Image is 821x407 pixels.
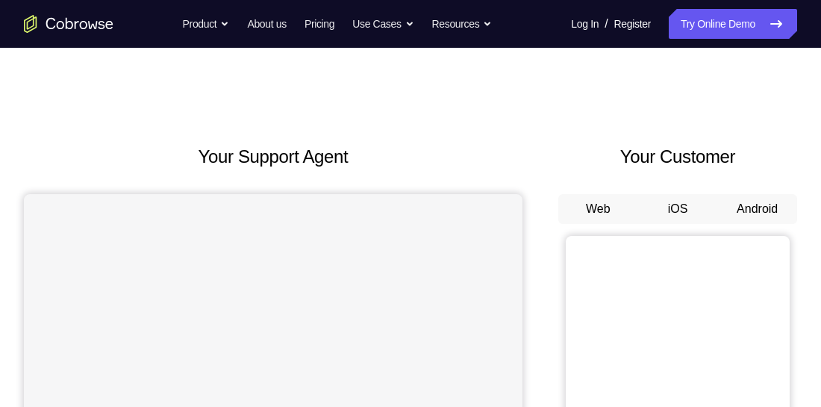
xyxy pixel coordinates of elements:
a: About us [247,9,286,39]
button: iOS [638,194,718,224]
span: / [605,15,608,33]
h2: Your Customer [558,143,797,170]
button: Use Cases [352,9,413,39]
a: Register [614,9,651,39]
a: Go to the home page [24,15,113,33]
a: Pricing [305,9,334,39]
a: Log In [571,9,599,39]
h2: Your Support Agent [24,143,522,170]
button: Product [183,9,230,39]
button: Web [558,194,638,224]
button: Resources [432,9,493,39]
button: Android [717,194,797,224]
a: Try Online Demo [669,9,797,39]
